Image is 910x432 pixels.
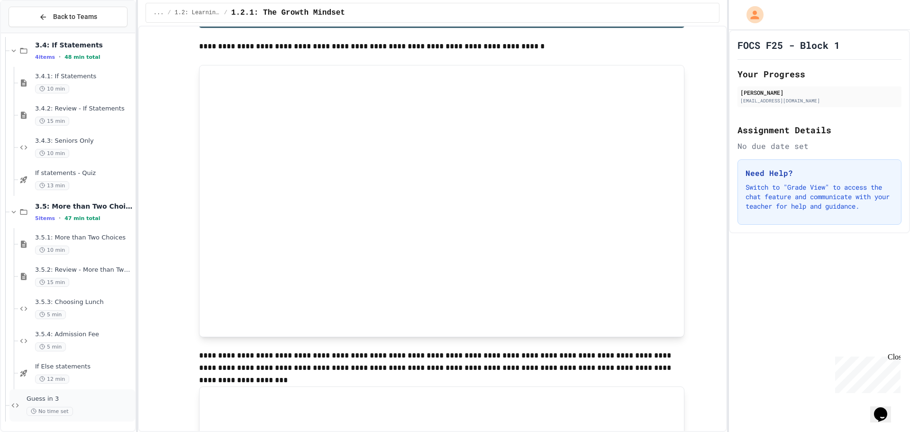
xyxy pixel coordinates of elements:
span: 5 items [35,215,55,221]
iframe: chat widget [831,353,901,393]
span: 1.2.1: The Growth Mindset [231,7,345,18]
span: • [59,214,61,222]
span: 3.5.3: Choosing Lunch [35,298,133,306]
span: / [224,9,227,17]
span: No time set [27,407,73,416]
span: 5 min [35,310,66,319]
span: ... [154,9,164,17]
span: 3.4: If Statements [35,41,133,49]
span: 3.4.3: Seniors Only [35,137,133,145]
div: [PERSON_NAME] [740,88,899,97]
span: Back to Teams [53,12,97,22]
span: 4 items [35,54,55,60]
h2: Assignment Details [737,123,901,137]
h2: Your Progress [737,67,901,81]
span: 3.4.1: If Statements [35,73,133,81]
span: 12 min [35,375,69,384]
span: 1.2: Learning to Solve Hard Problems [175,9,220,17]
div: No due date set [737,140,901,152]
p: Switch to "Grade View" to access the chat feature and communicate with your teacher for help and ... [746,183,893,211]
span: 3.5.4: Admission Fee [35,331,133,339]
span: 13 min [35,181,69,190]
button: Back to Teams [9,7,127,27]
div: My Account [737,4,766,26]
span: 47 min total [64,215,100,221]
div: [EMAIL_ADDRESS][DOMAIN_NAME] [740,97,899,104]
span: 15 min [35,117,69,126]
h3: Need Help? [746,167,893,179]
iframe: chat widget [870,394,901,423]
span: If Else statements [35,363,133,371]
span: 15 min [35,278,69,287]
span: / [167,9,171,17]
span: 10 min [35,84,69,93]
span: 3.5: More than Two Choices [35,202,133,211]
div: Chat with us now!Close [4,4,65,60]
span: Guess in 3 [27,395,133,403]
h1: FOCS F25 - Block 1 [737,38,840,52]
span: 48 min total [64,54,100,60]
span: 5 min [35,342,66,351]
span: 3.4.2: Review - If Statements [35,105,133,113]
span: 10 min [35,149,69,158]
span: 10 min [35,246,69,255]
span: If statements - Quiz [35,169,133,177]
span: 3.5.1: More than Two Choices [35,234,133,242]
span: 3.5.2: Review - More than Two Choices [35,266,133,274]
span: • [59,53,61,61]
